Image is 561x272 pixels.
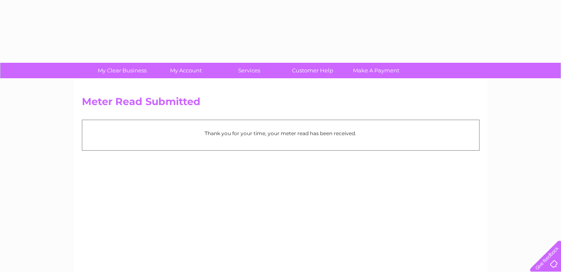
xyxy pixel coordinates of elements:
a: Services [215,63,284,78]
p: Thank you for your time, your meter read has been received. [86,129,475,137]
a: Customer Help [278,63,347,78]
a: My Clear Business [88,63,157,78]
a: My Account [151,63,220,78]
h2: Meter Read Submitted [82,96,480,112]
a: Make A Payment [342,63,411,78]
